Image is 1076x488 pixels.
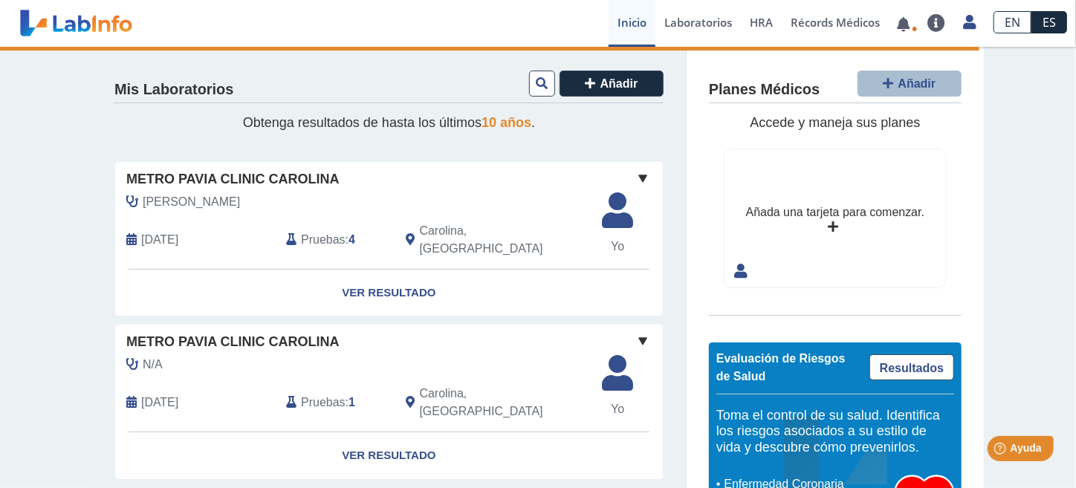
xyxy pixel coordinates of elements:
span: Pruebas [301,394,345,411]
a: Ver Resultado [115,270,663,316]
a: ES [1031,11,1067,33]
a: Ver Resultado [115,432,663,479]
b: 4 [349,233,355,246]
a: Resultados [869,354,954,380]
iframe: Help widget launcher [944,430,1060,472]
div: Añada una tarjeta para comenzar. [746,204,924,221]
span: Accede y maneja sus planes [750,115,920,130]
button: Añadir [858,71,962,97]
span: Metro Pavia Clinic Carolina [126,169,340,189]
span: Carolina, PR [420,222,584,258]
span: Añadir [600,77,638,90]
span: HRA [750,15,773,30]
span: Pruebas [301,231,345,249]
a: EN [994,11,1031,33]
div: : [275,222,395,258]
span: 10 años [482,115,531,130]
h4: Mis Laboratorios [114,81,233,99]
span: Carolina, PR [420,385,584,420]
span: Añadir [898,77,936,90]
span: N/A [143,356,163,374]
div: : [275,385,395,420]
span: Metro Pavia Clinic Carolina [126,332,340,352]
span: Yo [593,400,642,418]
h5: Toma el control de su salud. Identifica los riesgos asociados a su estilo de vida y descubre cómo... [716,408,954,456]
span: Obtenga resultados de hasta los últimos . [243,115,535,130]
span: 2025-09-02 [141,231,178,249]
b: 1 [349,396,355,409]
span: 2025-02-24 [141,394,178,411]
span: Yo [593,238,642,256]
span: Renta Munoz, Antonio [143,193,240,211]
button: Añadir [560,71,664,97]
span: Evaluación de Riesgos de Salud [716,352,846,383]
h4: Planes Médicos [709,81,820,99]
